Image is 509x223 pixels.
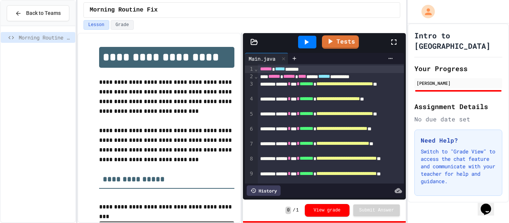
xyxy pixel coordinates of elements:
[414,101,502,112] h2: Assignment Details
[322,35,359,49] a: Tests
[421,136,496,145] h3: Need Help?
[245,111,254,125] div: 5
[83,20,109,30] button: Lesson
[421,148,496,185] p: Switch to "Grade View" to access the chat feature and communicate with your teacher for help and ...
[285,207,291,214] span: 0
[245,125,254,140] div: 6
[417,80,500,86] div: [PERSON_NAME]
[414,3,437,20] div: My Account
[245,66,254,73] div: 1
[26,9,61,17] span: Back to Teams
[359,207,394,213] span: Submit Answer
[245,55,279,63] div: Main.java
[19,34,72,41] span: Morning Routine Fix
[245,155,254,170] div: 8
[254,66,258,72] span: Fold line
[245,80,254,95] div: 3
[296,207,299,213] span: 1
[254,73,258,79] span: Fold line
[245,170,254,185] div: 9
[305,204,350,217] button: View grade
[414,30,502,51] h1: Intro to [GEOGRAPHIC_DATA]
[245,140,254,155] div: 7
[245,95,254,110] div: 4
[478,193,502,216] iframe: chat widget
[90,6,158,15] span: Morning Routine Fix
[414,63,502,74] h2: Your Progress
[247,185,281,196] div: History
[245,73,254,80] div: 2
[111,20,134,30] button: Grade
[414,115,502,124] div: No due date set
[293,207,295,213] span: /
